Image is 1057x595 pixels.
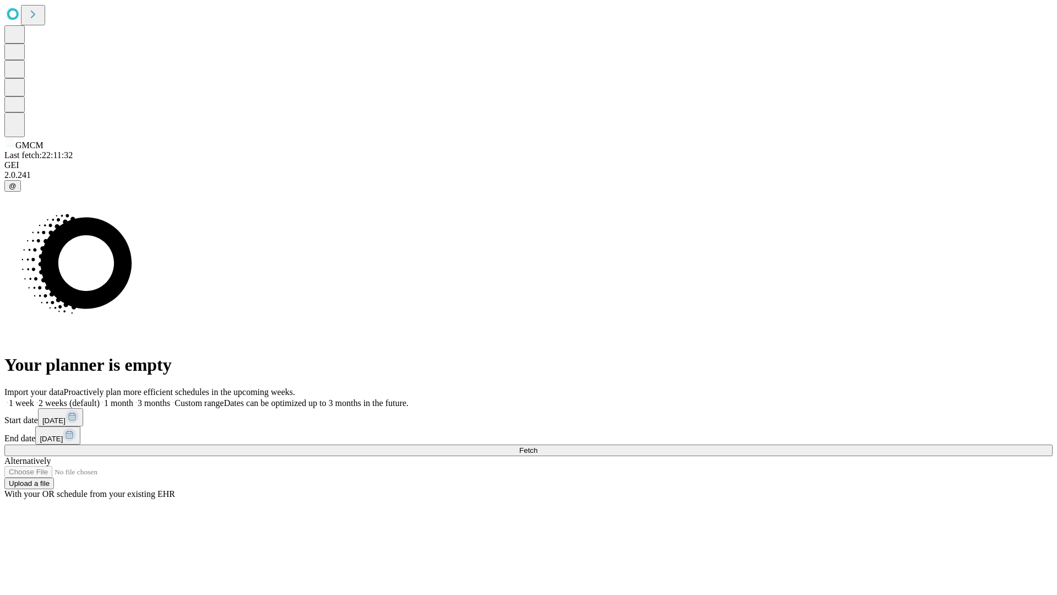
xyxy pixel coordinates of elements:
[4,387,64,397] span: Import your data
[4,170,1053,180] div: 2.0.241
[175,398,224,408] span: Custom range
[4,160,1053,170] div: GEI
[9,398,34,408] span: 1 week
[224,398,408,408] span: Dates can be optimized up to 3 months in the future.
[4,180,21,192] button: @
[4,150,73,160] span: Last fetch: 22:11:32
[104,398,133,408] span: 1 month
[4,445,1053,456] button: Fetch
[4,426,1053,445] div: End date
[35,426,80,445] button: [DATE]
[4,456,51,466] span: Alternatively
[64,387,295,397] span: Proactively plan more efficient schedules in the upcoming weeks.
[4,489,175,499] span: With your OR schedule from your existing EHR
[9,182,17,190] span: @
[40,435,63,443] span: [DATE]
[519,446,537,455] span: Fetch
[4,355,1053,375] h1: Your planner is empty
[42,416,66,425] span: [DATE]
[138,398,170,408] span: 3 months
[4,478,54,489] button: Upload a file
[4,408,1053,426] div: Start date
[38,408,83,426] button: [DATE]
[39,398,100,408] span: 2 weeks (default)
[15,140,43,150] span: GMCM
